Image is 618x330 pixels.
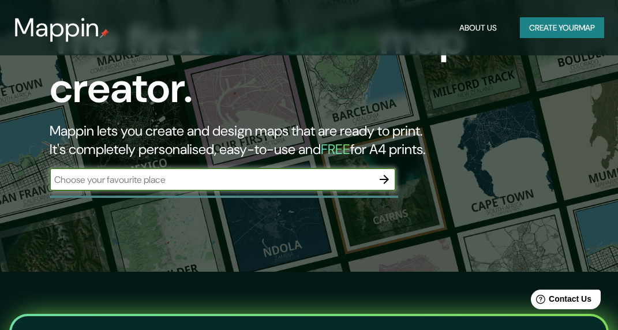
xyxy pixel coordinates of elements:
button: About Us [455,17,501,39]
h5: FREE [321,140,350,158]
iframe: Help widget launcher [515,285,605,317]
input: Choose your favourite place [50,173,373,186]
h1: The first map creator. [50,16,544,122]
img: mappin-pin [100,29,109,38]
h3: Mappin [14,13,100,43]
button: Create yourmap [520,17,604,39]
h2: Mappin lets you create and design maps that are ready to print. It's completely personalised, eas... [50,122,544,159]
